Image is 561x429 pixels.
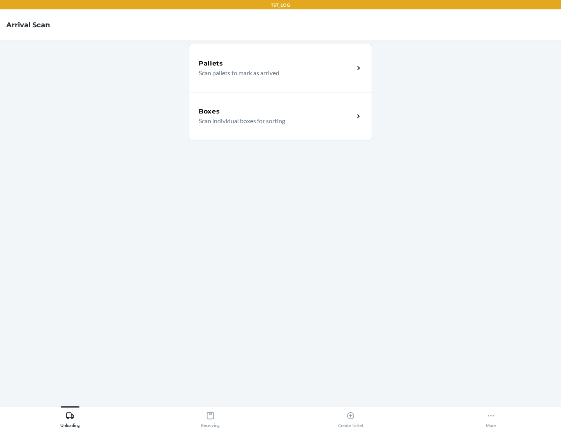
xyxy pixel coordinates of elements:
p: Scan individual boxes for sorting [199,116,348,126]
div: Create Ticket [338,408,363,428]
h4: Arrival Scan [6,20,50,30]
button: Receiving [140,406,280,428]
h5: Pallets [199,59,223,68]
button: More [421,406,561,428]
button: Create Ticket [280,406,421,428]
a: PalletsScan pallets to mark as arrived [189,44,372,92]
div: Receiving [201,408,220,428]
a: BoxesScan individual boxes for sorting [189,92,372,140]
div: Unloading [60,408,80,428]
div: More [486,408,496,428]
p: Scan pallets to mark as arrived [199,68,348,78]
h5: Boxes [199,107,220,116]
p: TST_LOG [271,2,290,9]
